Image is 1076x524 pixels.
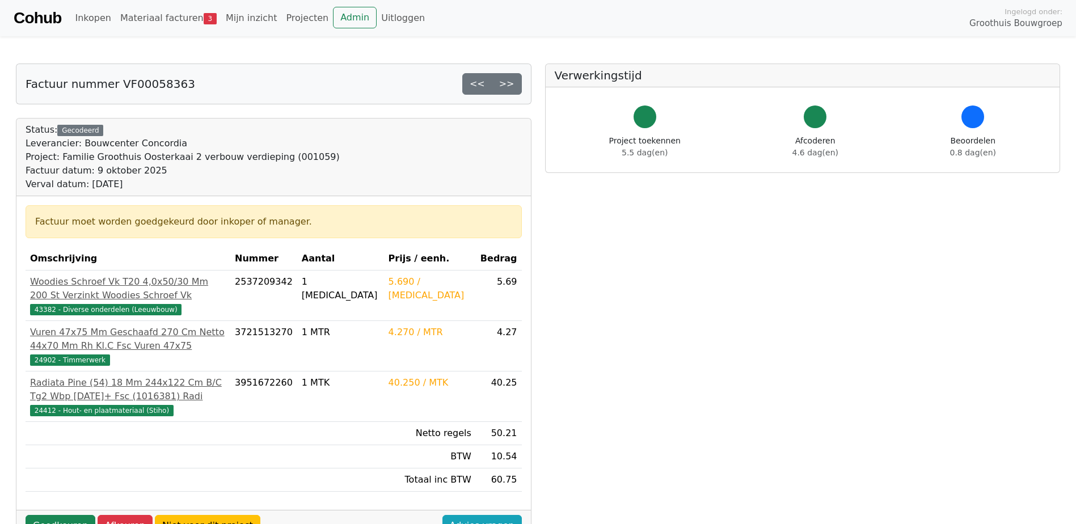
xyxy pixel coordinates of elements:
[969,17,1062,30] span: Groothuis Bouwgroep
[302,326,379,339] div: 1 MTR
[476,247,522,271] th: Bedrag
[384,445,476,468] td: BTW
[476,445,522,468] td: 10.54
[30,405,174,416] span: 24412 - Hout- en plaatmateriaal (Stiho)
[281,7,333,29] a: Projecten
[384,468,476,492] td: Totaal inc BTW
[384,247,476,271] th: Prijs / eenh.
[462,73,492,95] a: <<
[950,135,996,159] div: Beoordelen
[302,275,379,302] div: 1 [MEDICAL_DATA]
[26,150,340,164] div: Project: Familie Groothuis Oosterkaai 2 verbouw verdieping (001059)
[70,7,115,29] a: Inkopen
[302,376,379,390] div: 1 MTK
[1005,6,1062,17] span: Ingelogd onder:
[26,137,340,150] div: Leverancier: Bouwcenter Concordia
[476,271,522,321] td: 5.69
[297,247,384,271] th: Aantal
[622,148,668,157] span: 5.5 dag(en)
[377,7,429,29] a: Uitloggen
[230,321,297,371] td: 3721513270
[230,371,297,422] td: 3951672260
[30,326,226,353] div: Vuren 47x75 Mm Geschaafd 270 Cm Netto 44x70 Mm Rh Kl.C Fsc Vuren 47x75
[35,215,512,229] div: Factuur moet worden goedgekeurd door inkoper of manager.
[26,164,340,178] div: Factuur datum: 9 oktober 2025
[492,73,522,95] a: >>
[221,7,282,29] a: Mijn inzicht
[30,304,182,315] span: 43382 - Diverse onderdelen (Leeuwbouw)
[950,148,996,157] span: 0.8 dag(en)
[792,135,838,159] div: Afcoderen
[57,125,103,136] div: Gecodeerd
[476,321,522,371] td: 4.27
[555,69,1051,82] h5: Verwerkingstijd
[30,354,110,366] span: 24902 - Timmerwerk
[26,77,195,91] h5: Factuur nummer VF00058363
[116,7,221,29] a: Materiaal facturen3
[230,247,297,271] th: Nummer
[333,7,377,28] a: Admin
[384,422,476,445] td: Netto regels
[476,422,522,445] td: 50.21
[230,271,297,321] td: 2537209342
[30,326,226,366] a: Vuren 47x75 Mm Geschaafd 270 Cm Netto 44x70 Mm Rh Kl.C Fsc Vuren 47x7524902 - Timmerwerk
[792,148,838,157] span: 4.6 dag(en)
[389,376,471,390] div: 40.250 / MTK
[389,326,471,339] div: 4.270 / MTR
[476,371,522,422] td: 40.25
[476,468,522,492] td: 60.75
[26,247,230,271] th: Omschrijving
[30,275,226,316] a: Woodies Schroef Vk T20 4,0x50/30 Mm 200 St Verzinkt Woodies Schroef Vk43382 - Diverse onderdelen ...
[14,5,61,32] a: Cohub
[609,135,681,159] div: Project toekennen
[30,376,226,417] a: Radiata Pine (54) 18 Mm 244x122 Cm B/C Tg2 Wbp [DATE]+ Fsc (1016381) Radi24412 - Hout- en plaatma...
[204,13,217,24] span: 3
[389,275,471,302] div: 5.690 / [MEDICAL_DATA]
[26,178,340,191] div: Verval datum: [DATE]
[26,123,340,191] div: Status:
[30,376,226,403] div: Radiata Pine (54) 18 Mm 244x122 Cm B/C Tg2 Wbp [DATE]+ Fsc (1016381) Radi
[30,275,226,302] div: Woodies Schroef Vk T20 4,0x50/30 Mm 200 St Verzinkt Woodies Schroef Vk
